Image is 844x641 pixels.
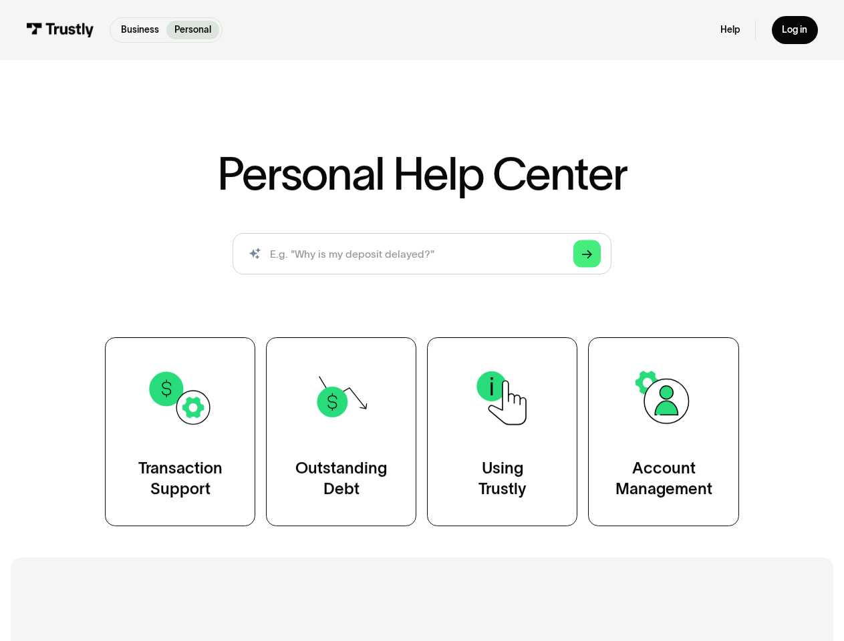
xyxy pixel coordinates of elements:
a: Personal [166,21,219,39]
div: Transaction Support [138,458,223,500]
p: Business [121,23,159,37]
a: Help [720,24,740,36]
a: Log in [772,16,818,43]
a: AccountManagement [589,337,739,526]
p: Personal [174,23,211,37]
img: Trustly Logo [26,23,94,37]
a: TransactionSupport [105,337,255,526]
a: OutstandingDebt [266,337,416,526]
a: Business [113,21,166,39]
form: Search [233,233,611,275]
a: UsingTrustly [428,337,578,526]
h1: Personal Help Center [217,151,627,196]
div: Using Trustly [479,458,527,500]
div: Log in [782,24,807,36]
div: Account Management [615,458,712,500]
div: Outstanding Debt [295,458,387,500]
input: search [233,233,611,275]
